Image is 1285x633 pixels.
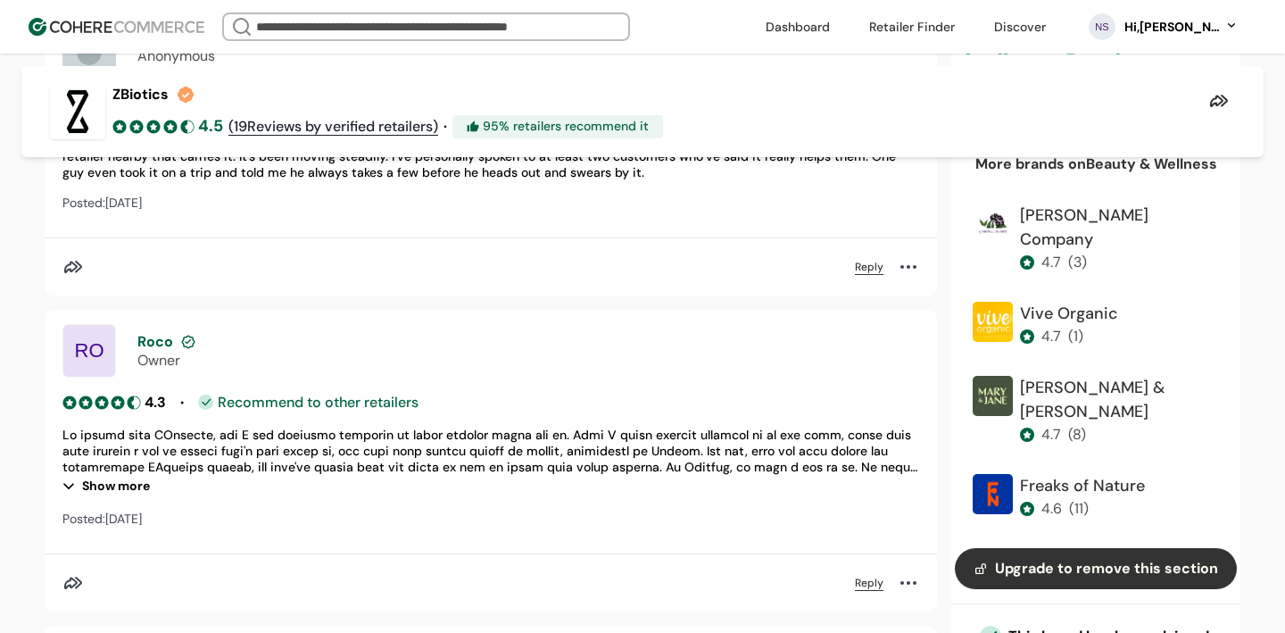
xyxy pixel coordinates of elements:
div: ( 11 ) [1069,498,1089,520]
div: 4.7 [1041,326,1061,347]
div: Recommend to other retailers [198,395,419,410]
div: 4.3 [145,392,166,412]
div: Vive Organic [1020,302,1117,326]
div: Show more [62,475,919,496]
img: Cohere Logo [29,18,204,36]
img: Brand Photo [973,376,1013,416]
a: Brand PhotoFreaks of Nature4.6(11) [966,467,1226,534]
a: Reply [855,259,883,275]
div: Hi, [PERSON_NAME] [1123,18,1221,37]
div: [PERSON_NAME] & [PERSON_NAME] [1020,376,1219,424]
div: Posted: [DATE] [62,195,919,211]
div: Posted: [DATE] [62,511,919,527]
div: 4.7 [1041,424,1061,446]
a: Brand Photo[PERSON_NAME] & [PERSON_NAME]4.7(8) [966,369,1226,460]
img: Brand Photo [973,204,1013,244]
div: Freaks of Nature [1020,474,1145,498]
img: Brand Photo [973,302,1013,342]
button: Upgrade to remove this section [955,548,1237,589]
div: 4.7 [1041,252,1061,273]
div: Anonymous [137,46,919,67]
div: Lo ipsumd sita COnsecte, adi E sed doeiusmo temporin ut labor etdolor magna ali en. Admi V quisn ... [62,427,919,475]
button: Hi,[PERSON_NAME] [1123,18,1239,37]
div: ( 3 ) [1068,252,1087,273]
img: Brand Photo [973,474,1013,514]
a: Reply [855,575,883,591]
span: Roco [137,332,173,351]
div: Owner [137,351,919,370]
div: ( 8 ) [1068,424,1086,446]
div: [PERSON_NAME] Company [1020,204,1219,252]
div: More brands on Beauty & Wellness [975,154,1217,175]
a: Brand PhotoVive Organic4.7(1) [966,295,1226,362]
div: 4.6 [1041,498,1062,520]
span: • [180,395,184,411]
a: Brand Photo[PERSON_NAME] Company4.7(3) [966,196,1226,287]
div: ( 1 ) [1068,326,1083,347]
